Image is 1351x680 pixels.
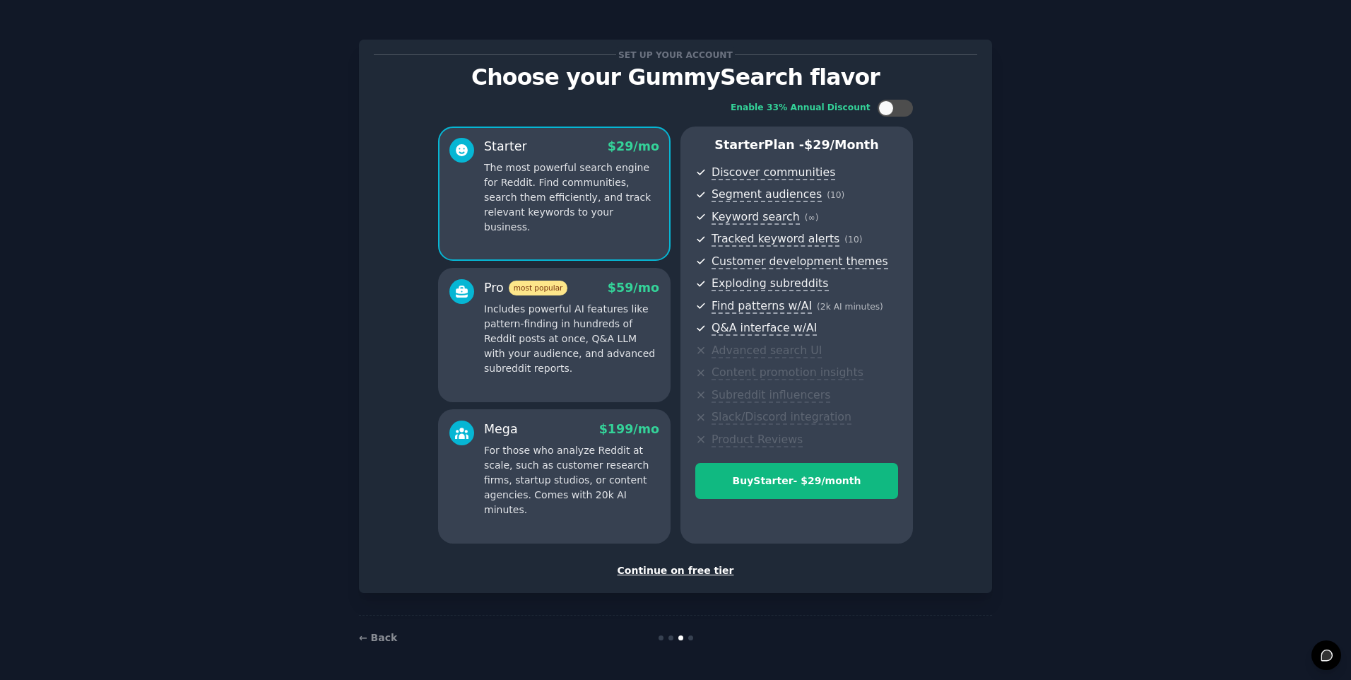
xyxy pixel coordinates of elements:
span: ( 2k AI minutes ) [817,302,883,312]
a: ← Back [359,632,397,643]
div: Continue on free tier [374,563,977,578]
span: $ 29 /month [804,138,879,152]
p: The most powerful search engine for Reddit. Find communities, search them efficiently, and track ... [484,160,659,235]
span: Segment audiences [712,187,822,202]
span: Tracked keyword alerts [712,232,839,247]
span: Content promotion insights [712,365,863,380]
span: Product Reviews [712,433,803,447]
span: Exploding subreddits [712,276,828,291]
span: Advanced search UI [712,344,822,358]
div: Mega [484,421,518,438]
p: For those who analyze Reddit at scale, such as customer research firms, startup studios, or conte... [484,443,659,517]
span: Keyword search [712,210,800,225]
p: Choose your GummySearch flavor [374,65,977,90]
span: Customer development themes [712,254,888,269]
div: Enable 33% Annual Discount [731,102,871,115]
span: Subreddit influencers [712,388,830,403]
button: BuyStarter- $29/month [695,463,898,499]
span: Set up your account [616,47,736,62]
p: Starter Plan - [695,136,898,154]
span: Q&A interface w/AI [712,321,817,336]
span: $ 29 /mo [608,139,659,153]
span: $ 59 /mo [608,281,659,295]
span: Find patterns w/AI [712,299,812,314]
span: ( 10 ) [844,235,862,245]
span: most popular [509,281,568,295]
div: Buy Starter - $ 29 /month [696,474,897,488]
span: Discover communities [712,165,835,180]
span: Slack/Discord integration [712,410,851,425]
div: Starter [484,138,527,156]
span: ( ∞ ) [805,213,819,223]
span: $ 199 /mo [599,422,659,436]
span: ( 10 ) [827,190,844,200]
div: Pro [484,279,567,297]
p: Includes powerful AI features like pattern-finding in hundreds of Reddit posts at once, Q&A LLM w... [484,302,659,376]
